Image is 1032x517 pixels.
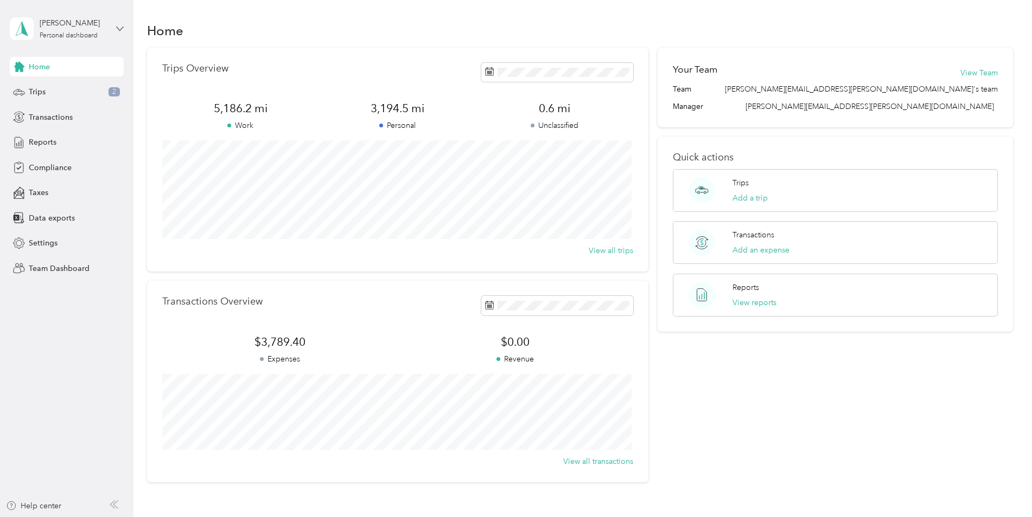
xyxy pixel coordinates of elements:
[398,334,633,350] span: $0.00
[40,33,98,39] div: Personal dashboard
[673,63,717,76] h2: Your Team
[29,263,90,274] span: Team Dashboard
[147,25,183,36] h1: Home
[29,86,46,98] span: Trips
[732,282,759,293] p: Reports
[162,101,319,116] span: 5,186.2 mi
[732,244,789,256] button: Add an expense
[673,152,998,163] p: Quick actions
[29,212,75,224] span: Data exports
[673,83,691,95] span: Team
[476,101,633,116] span: 0.6 mi
[319,120,476,131] p: Personal
[162,63,228,74] p: Trips Overview
[162,353,398,365] p: Expenses
[732,297,776,308] button: View reports
[162,334,398,350] span: $3,789.40
[589,245,633,256] button: View all trips
[109,87,120,97] span: 2
[29,61,50,73] span: Home
[29,162,72,173] span: Compliance
[29,237,58,249] span: Settings
[398,353,633,365] p: Revenue
[29,137,56,148] span: Reports
[6,500,61,512] button: Help center
[732,177,749,189] p: Trips
[960,67,998,79] button: View Team
[563,456,633,467] button: View all transactions
[971,456,1032,517] iframe: Everlance-gr Chat Button Frame
[319,101,476,116] span: 3,194.5 mi
[476,120,633,131] p: Unclassified
[732,229,774,241] p: Transactions
[162,296,263,307] p: Transactions Overview
[725,83,998,95] span: [PERSON_NAME][EMAIL_ADDRESS][PERSON_NAME][DOMAIN_NAME]'s team
[29,112,73,123] span: Transactions
[29,187,48,198] span: Taxes
[162,120,319,131] p: Work
[732,192,768,204] button: Add a trip
[746,102,994,111] span: [PERSON_NAME][EMAIL_ADDRESS][PERSON_NAME][DOMAIN_NAME]
[673,101,703,112] span: Manager
[40,17,107,29] div: [PERSON_NAME]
